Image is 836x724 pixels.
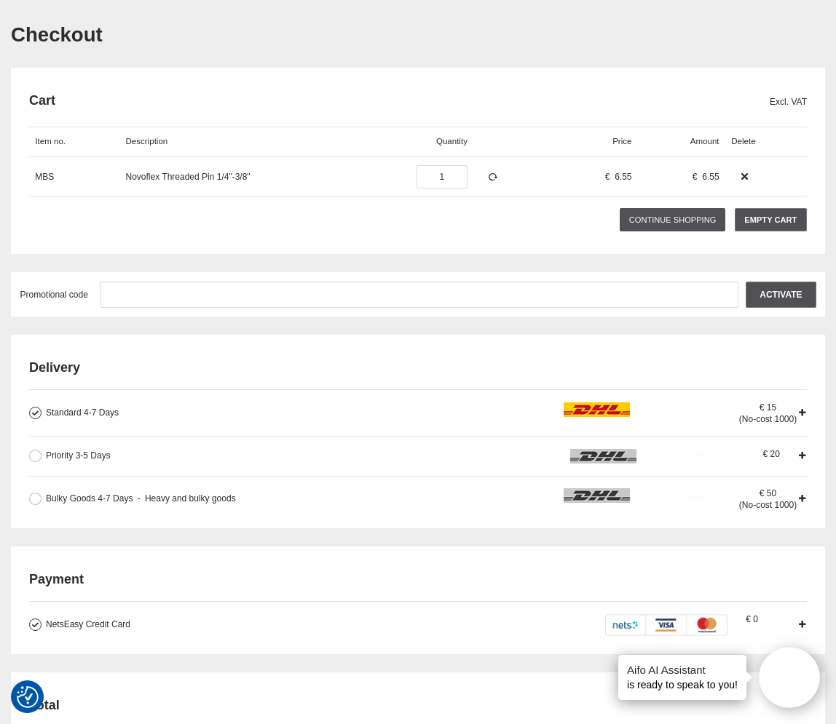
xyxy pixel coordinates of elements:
h2: Cart [29,92,770,110]
span: Delete [731,137,755,146]
button: Consent Preferences [17,684,39,710]
img: icon_dhl.png [564,488,721,503]
span: 15 [760,402,776,413]
span: NetsEasy Credit Card [46,619,130,629]
span: Price [612,137,631,146]
span: (No-cost 1000) [739,414,797,424]
input: Activate [746,282,816,308]
span: Bulky Goods 4-7 Days [46,493,133,504]
a: Novoflex Threaded Pin 1/4"-3/8" [126,172,251,182]
h4: Aifo AI Assistant [627,662,738,677]
span: Amount [690,137,719,146]
span: Excl. VAT [770,95,807,108]
span: 6.55 [615,172,631,182]
img: icon_dhl.png [570,449,727,464]
span: Heavy and bulky goods [138,493,236,504]
h2: Total [29,696,60,715]
a: Continue shopping [620,208,725,231]
span: Quantity [436,137,468,146]
span: 0 [746,614,758,624]
h1: Checkout [11,21,825,49]
img: Revisit consent button [17,686,39,708]
h2: Delivery [29,359,807,377]
span: (No-cost 1000) [739,500,797,510]
span: Promotional code [20,290,88,300]
span: Item no. [35,137,66,146]
span: Description [126,137,168,146]
div: is ready to speak to you! [618,655,746,700]
img: DIBS - Payments made easy [605,614,727,636]
a: Empty cart [735,208,807,231]
a: MBS [35,172,54,182]
span: 20 [763,449,780,459]
span: 50 [760,488,776,498]
span: 6.55 [702,172,719,182]
span: Standard 4-7 Days [46,407,119,418]
h2: Payment [29,570,807,589]
span: Priority 3-5 Days [46,450,111,461]
img: icon_dhl.png [564,402,721,417]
